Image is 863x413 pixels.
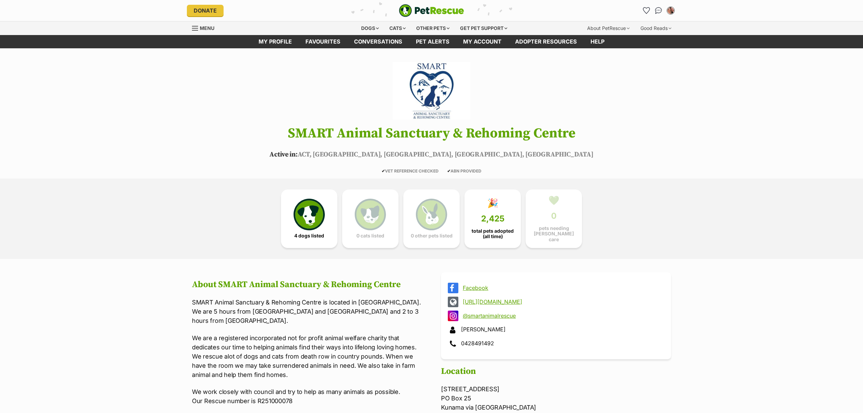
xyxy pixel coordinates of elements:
div: Other pets [411,21,454,35]
h2: Location [441,366,671,377]
a: 0 cats listed [342,189,399,248]
span: 2,425 [481,214,505,224]
div: 💚 [548,195,559,205]
a: 0 other pets listed [403,189,460,248]
a: Facebook [463,285,662,291]
icon: ✔ [382,168,385,174]
a: @smartanimalrescue [463,313,662,319]
div: [PERSON_NAME] [448,325,664,335]
img: SMART Animal Sanctuary & Rehoming Centre [393,62,470,120]
icon: ✔ [447,168,451,174]
span: pets needing [PERSON_NAME] care [531,226,576,242]
p: ACT, [GEOGRAPHIC_DATA], [GEOGRAPHIC_DATA], [GEOGRAPHIC_DATA], [GEOGRAPHIC_DATA] [182,150,681,160]
div: Dogs [356,21,384,35]
span: 4 dogs listed [294,233,324,238]
img: bunny-icon-b786713a4a21a2fe6d13e954f4cb29d131f1b31f8a74b52ca2c6d2999bc34bbe.svg [416,199,447,230]
a: Conversations [653,5,664,16]
span: Kunama via [GEOGRAPHIC_DATA] [441,404,536,411]
img: petrescue-icon-eee76f85a60ef55c4a1927667547b313a7c0e82042636edf73dce9c88f694885.svg [294,199,325,230]
p: We work closely with council and try to help as many animals as possible. Our Rescue number is R2... [192,387,422,406]
a: Adopter resources [508,35,584,48]
button: My account [665,5,676,16]
div: Cats [385,21,410,35]
a: My profile [252,35,299,48]
span: [STREET_ADDRESS] [441,385,499,393]
a: Favourites [299,35,347,48]
a: My account [456,35,508,48]
div: 🎉 [487,198,498,208]
a: 4 dogs listed [281,189,337,248]
div: About PetRescue [582,21,634,35]
div: Good Reads [636,21,676,35]
span: VET REFERENCE CHECKED [382,168,439,174]
h2: About SMART Animal Sanctuary & Rehoming Centre [192,280,422,290]
div: 0428491492 [448,338,664,349]
span: Active in: [269,150,297,159]
a: Help [584,35,611,48]
span: Menu [200,25,214,31]
span: total pets adopted (all time) [470,228,515,239]
img: logo-e224e6f780fb5917bec1dbf3a21bbac754714ae5b6737aabdf751b685950b380.svg [399,4,464,17]
img: cat-icon-068c71abf8fe30c970a85cd354bc8e23425d12f6e8612795f06af48be43a487a.svg [355,199,386,230]
span: 0 cats listed [356,233,384,238]
span: ABN PROVIDED [447,168,481,174]
span: 0 [551,211,557,221]
a: Favourites [641,5,652,16]
span: 0 other pets listed [411,233,453,238]
a: PetRescue [399,4,464,17]
a: Donate [187,5,224,16]
span: PO Box 25 [441,395,471,402]
h1: SMART Animal Sanctuary & Rehoming Centre [182,126,681,141]
a: 💚 0 pets needing [PERSON_NAME] care [526,189,582,248]
a: Pet alerts [409,35,456,48]
a: [URL][DOMAIN_NAME] [463,299,662,305]
a: conversations [347,35,409,48]
a: 🎉 2,425 total pets adopted (all time) [464,189,521,248]
p: We are a registered incorporated not for profit animal welfare charity that dedicates our time to... [192,333,422,379]
a: Menu [192,21,219,34]
img: chat-41dd97257d64d25036548639549fe6c8038ab92f7586957e7f3b1b290dea8141.svg [655,7,662,14]
ul: Account quick links [641,5,676,16]
img: Jacqueline MANN profile pic [667,7,674,14]
div: Get pet support [455,21,512,35]
p: SMART Animal Sanctuary & Rehoming Centre is located in [GEOGRAPHIC_DATA]. We are 5 hours from [GE... [192,298,422,325]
